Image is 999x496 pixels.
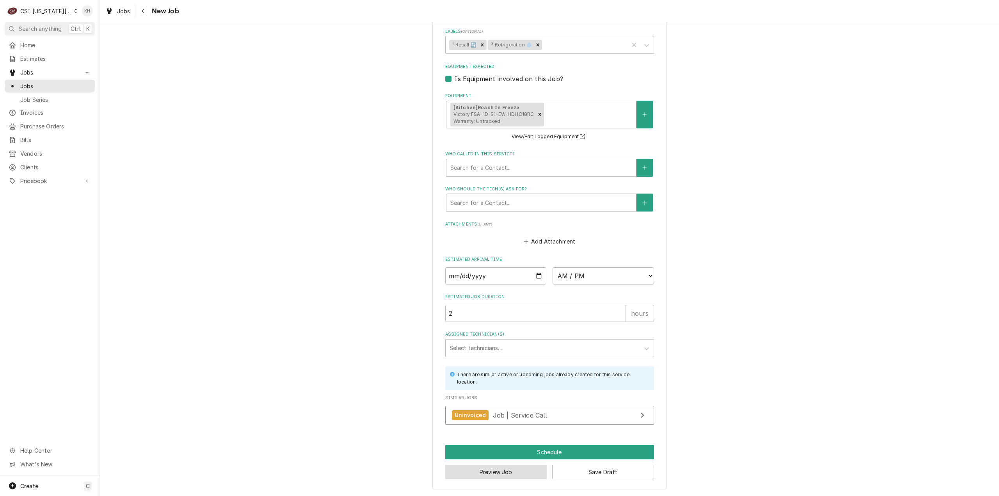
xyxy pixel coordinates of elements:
[445,256,654,284] div: Estimated Arrival Time
[452,410,489,421] div: Uninvoiced
[445,28,654,54] div: Labels
[642,165,647,171] svg: Create New Contact
[453,111,534,124] span: Victory FSA-1D-S1-EW-HDHC18RC Warranty: Untracked
[102,5,133,18] a: Jobs
[82,5,93,16] div: KH
[5,22,95,36] button: Search anythingCtrlK
[510,132,588,142] button: View/Edit Logged Equipment
[535,103,544,127] div: Remove [object Object]
[445,186,654,192] label: Who should the tech(s) ask for?
[20,163,91,171] span: Clients
[445,331,654,357] div: Assigned Technician(s)
[20,96,91,104] span: Job Series
[5,120,95,133] a: Purchase Orders
[20,460,90,468] span: What's New
[445,294,654,322] div: Estimated Job Duration
[455,74,563,84] label: Is Equipment involved on this Job?
[478,40,487,50] div: Remove ¹ Recall 🔄
[20,41,91,49] span: Home
[626,305,654,322] div: hours
[445,445,654,459] button: Schedule
[86,25,90,33] span: K
[445,151,654,176] div: Who called in this service?
[445,294,654,300] label: Estimated Job Duration
[445,395,654,428] div: Similar Jobs
[493,411,547,419] span: Job | Service Call
[20,108,91,117] span: Invoices
[449,40,478,50] div: ¹ Recall 🔄
[137,5,149,17] button: Navigate back
[20,177,79,185] span: Pricebook
[5,161,95,174] a: Clients
[5,39,95,52] a: Home
[445,256,654,263] label: Estimated Arrival Time
[20,122,91,130] span: Purchase Orders
[522,236,577,247] button: Add Attachment
[5,174,95,187] a: Go to Pricebook
[20,82,91,90] span: Jobs
[20,68,79,76] span: Jobs
[445,445,654,459] div: Button Group Row
[445,331,654,338] label: Assigned Technician(s)
[117,7,130,15] span: Jobs
[636,194,653,212] button: Create New Contact
[20,446,90,455] span: Help Center
[5,133,95,146] a: Bills
[552,465,654,479] button: Save Draft
[445,406,654,425] a: View Job
[20,7,72,15] div: CSI [US_STATE][GEOGRAPHIC_DATA]
[642,112,647,117] svg: Create New Equipment
[488,40,533,50] div: ² Refrigeration ❄️
[20,483,38,489] span: Create
[149,6,179,16] span: New Job
[86,482,90,490] span: C
[445,64,654,70] label: Equipment Expected
[445,64,654,84] div: Equipment Expected
[461,29,483,34] span: ( optional )
[7,5,18,16] div: CSI Kansas City's Avatar
[5,52,95,65] a: Estimates
[7,5,18,16] div: C
[445,445,654,479] div: Button Group
[636,159,653,177] button: Create New Contact
[445,151,654,157] label: Who called in this service?
[457,371,646,386] div: There are similar active or upcoming jobs already created for this service location.
[445,28,654,35] label: Labels
[5,458,95,471] a: Go to What's New
[5,444,95,457] a: Go to Help Center
[445,221,654,247] div: Attachments
[5,66,95,79] a: Go to Jobs
[477,222,492,226] span: ( if any )
[5,106,95,119] a: Invoices
[19,25,62,33] span: Search anything
[445,93,654,99] label: Equipment
[533,40,542,50] div: Remove ² Refrigeration ❄️
[445,221,654,228] label: Attachments
[82,5,93,16] div: Kelsey Hetlage's Avatar
[5,93,95,106] a: Job Series
[445,465,547,479] button: Preview Job
[453,105,520,110] strong: [Kitchen] Reach In Freeze
[445,93,654,141] div: Equipment
[20,55,91,63] span: Estimates
[20,136,91,144] span: Bills
[20,149,91,158] span: Vendors
[445,186,654,212] div: Who should the tech(s) ask for?
[445,395,654,401] span: Similar Jobs
[553,267,654,284] select: Time Select
[636,101,653,128] button: Create New Equipment
[445,267,547,284] input: Date
[445,459,654,479] div: Button Group Row
[5,147,95,160] a: Vendors
[5,80,95,92] a: Jobs
[642,200,647,206] svg: Create New Contact
[71,25,81,33] span: Ctrl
